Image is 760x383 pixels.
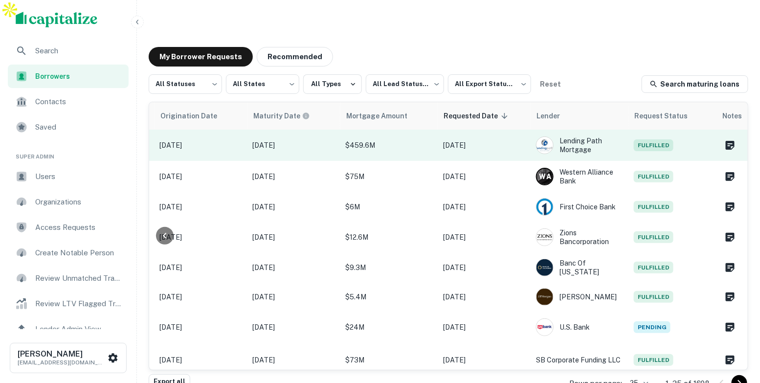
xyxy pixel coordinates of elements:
[438,102,531,130] th: Requested Date
[536,199,553,215] img: picture
[536,355,624,365] p: SB Corporate Funding LLC
[252,171,335,182] p: [DATE]
[149,47,253,67] button: My Borrower Requests
[531,102,629,130] th: Lender
[634,171,673,182] span: Fulfilled
[16,12,98,27] img: capitalize-logo.png
[159,292,243,302] p: [DATE]
[303,74,362,94] button: All Types
[35,196,123,208] span: Organizations
[160,110,230,122] span: Origination Date
[443,262,526,273] p: [DATE]
[252,355,335,365] p: [DATE]
[634,354,673,366] span: Fulfilled
[35,272,123,284] span: Review Unmatched Transactions
[8,90,129,113] a: Contacts
[345,322,433,333] p: $24M
[253,111,323,121] span: Maturity dates displayed may be estimated. Please contact the lender for the most accurate maturi...
[252,322,335,333] p: [DATE]
[252,262,335,273] p: [DATE]
[35,45,123,57] span: Search
[35,121,123,133] span: Saved
[536,229,553,246] img: picture
[159,171,243,182] p: [DATE]
[537,110,573,122] span: Lender
[35,71,123,82] span: Borrowers
[536,259,624,276] div: Banc Of [US_STATE]
[252,202,335,212] p: [DATE]
[717,102,749,130] th: Notes
[443,322,526,333] p: [DATE]
[345,171,433,182] p: $75M
[642,75,748,93] a: Search maturing loans
[722,353,738,367] button: Create a note for this borrower request
[634,231,673,243] span: Fulfilled
[35,247,123,259] span: Create Notable Person
[345,140,433,151] p: $459.6M
[8,267,129,290] a: Review Unmatched Transactions
[159,262,243,273] p: [DATE]
[345,262,433,273] p: $9.3M
[448,71,531,97] div: All Export Statuses
[536,318,624,336] div: U.s. Bank
[443,202,526,212] p: [DATE]
[18,358,106,367] p: [EMAIL_ADDRESS][DOMAIN_NAME]
[711,273,760,320] iframe: Chat Widget
[8,190,129,214] a: Organizations
[345,232,433,243] p: $12.6M
[345,202,433,212] p: $6M
[253,111,310,121] div: Maturity dates displayed may be estimated. Please contact the lender for the most accurate maturi...
[8,165,129,188] a: Users
[159,232,243,243] p: [DATE]
[155,102,247,130] th: Origination Date
[247,102,340,130] th: Maturity dates displayed may be estimated. Please contact the lender for the most accurate maturi...
[536,136,624,154] div: Lending Path Mortgage
[722,320,738,335] button: Create a note for this borrower request
[634,321,671,333] span: Pending
[8,65,129,88] a: Borrowers
[536,137,553,154] img: picture
[35,298,123,310] span: Review LTV Flagged Transactions
[722,138,738,153] button: Create a note for this borrower request
[252,292,335,302] p: [DATE]
[535,74,566,94] button: Reset
[722,200,738,214] button: Create a note for this borrower request
[536,228,624,246] div: Zions Bancorporation
[226,71,299,97] div: All States
[444,110,511,122] span: Requested Date
[634,139,673,151] span: Fulfilled
[536,198,624,216] div: First Choice Bank
[443,355,526,365] p: [DATE]
[8,317,129,341] a: Lender Admin View
[366,71,444,97] div: All Lead Statuses
[635,110,701,122] span: Request Status
[629,102,717,130] th: Request Status
[35,222,123,233] span: Access Requests
[443,292,526,302] p: [DATE]
[8,241,129,265] a: Create Notable Person
[345,355,433,365] p: $73M
[722,169,738,184] button: Create a note for this borrower request
[35,96,123,108] span: Contacts
[8,115,129,139] a: Saved
[10,343,127,373] button: [PERSON_NAME][EMAIL_ADDRESS][DOMAIN_NAME]
[8,141,129,165] li: Super Admin
[8,216,129,239] div: Access Requests
[345,292,433,302] p: $5.4M
[159,322,243,333] p: [DATE]
[536,288,624,306] div: [PERSON_NAME]
[346,110,421,122] span: Mortgage Amount
[634,291,673,303] span: Fulfilled
[722,260,738,275] button: Create a note for this borrower request
[443,140,526,151] p: [DATE]
[35,323,123,335] span: Lender Admin View
[8,39,129,63] a: Search
[159,202,243,212] p: [DATE]
[723,110,743,122] span: Notes
[340,102,438,130] th: Mortgage Amount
